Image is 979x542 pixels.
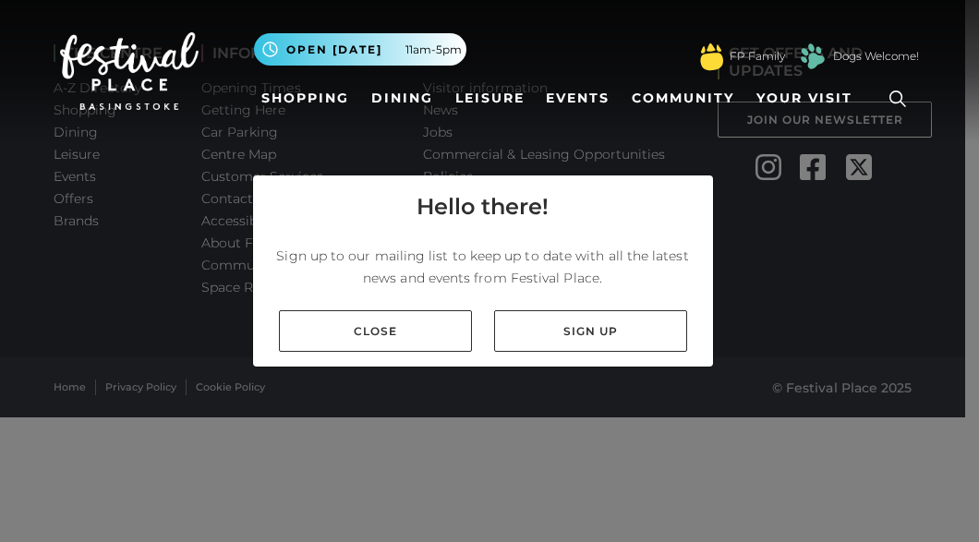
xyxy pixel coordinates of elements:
span: Your Visit [756,89,852,108]
button: Open [DATE] 11am-5pm [254,33,466,66]
img: Festival Place Logo [60,32,199,110]
a: Shopping [254,81,357,115]
a: Dogs Welcome! [833,48,919,65]
a: Community [624,81,742,115]
h4: Hello there! [417,190,549,223]
a: Close [279,310,472,352]
a: Sign up [494,310,687,352]
span: 11am-5pm [405,42,462,58]
a: Dining [364,81,441,115]
a: FP Family [730,48,785,65]
span: Open [DATE] [286,42,382,58]
a: Events [538,81,617,115]
a: Leisure [448,81,532,115]
a: Your Visit [749,81,869,115]
p: Sign up to our mailing list to keep up to date with all the latest news and events from Festival ... [268,245,698,289]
